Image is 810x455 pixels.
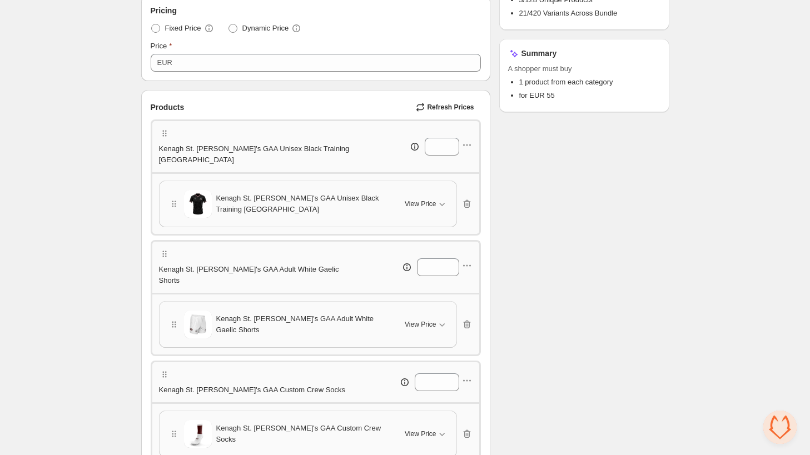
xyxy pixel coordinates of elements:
button: View Price [398,425,454,443]
label: Price [151,41,172,52]
img: Kenagh St. Dominic's GAA Unisex Black Training Jersey [184,190,212,218]
div: EUR [157,57,172,68]
span: Fixed Price [165,23,201,34]
span: View Price [405,429,436,438]
span: A shopper must buy [508,63,660,74]
span: Kenagh St. [PERSON_NAME]'s GAA Unisex Black Training [GEOGRAPHIC_DATA] [216,193,392,215]
button: View Price [398,316,454,333]
p: Kenagh St. [PERSON_NAME]'s GAA Unisex Black Training [GEOGRAPHIC_DATA] [159,143,374,166]
span: View Price [405,199,436,208]
button: View Price [398,195,454,213]
span: Kenagh St. [PERSON_NAME]'s GAA Adult White Gaelic Shorts [216,313,392,336]
img: Kenagh St. Dominic's GAA Adult White Gaelic Shorts [184,311,212,338]
span: Dynamic Price [242,23,289,34]
div: Open chat [763,411,797,444]
span: Pricing [151,5,177,16]
li: 1 product from each category [519,77,660,88]
p: Kenagh St. [PERSON_NAME]'s GAA Custom Crew Socks [159,384,346,396]
span: 21/420 Variants Across Bundle [519,9,618,17]
li: for EUR 55 [519,90,660,101]
h3: Summary [521,48,557,59]
span: View Price [405,320,436,329]
button: Refresh Prices [411,99,480,115]
img: Kenagh St. Dominic's GAA Custom Crew Socks [184,420,212,448]
span: Kenagh St. [PERSON_NAME]'s GAA Custom Crew Socks [216,423,392,445]
span: Products [151,102,185,113]
p: Kenagh St. [PERSON_NAME]'s GAA Adult White Gaelic Shorts [159,264,355,286]
span: Refresh Prices [427,103,474,112]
